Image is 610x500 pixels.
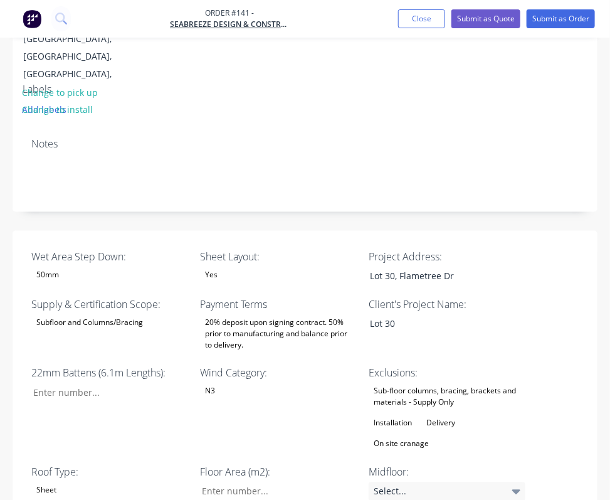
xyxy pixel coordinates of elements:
[200,250,357,265] label: Sheet Layout:
[200,267,223,284] div: Yes
[369,436,434,452] div: On site cranage
[31,465,188,480] label: Roof Type:
[170,19,289,30] a: SeaBreeze Design & Construction Pty Ltd
[369,297,525,312] label: Client's Project Name:
[31,482,61,499] div: Sheet
[170,8,289,19] span: Order #141 -
[23,9,41,28] img: Factory
[23,83,305,95] div: Labels
[200,465,357,480] label: Floor Area (m2):
[31,250,188,265] label: Wet Area Step Down:
[200,315,357,354] div: 20% deposit upon signing contract. 50% prior to manufacturing and balance prior to delivery.
[369,250,525,265] label: Project Address:
[200,383,220,400] div: N3
[527,9,595,28] button: Submit as Order
[23,383,188,402] input: Enter number...
[31,315,148,331] div: Subfloor and Columns/Bracing
[13,12,138,83] div: Lot 30 Flametree Dr[GEOGRAPHIC_DATA], [GEOGRAPHIC_DATA], [GEOGRAPHIC_DATA],
[16,83,105,100] button: Change to pick up
[369,366,525,381] label: Exclusions:
[421,415,460,432] div: Delivery
[16,101,100,118] button: Change to install
[369,415,417,432] div: Installation
[360,315,517,333] div: Lot 30
[369,465,525,480] label: Midfloor:
[200,366,357,381] label: Wind Category:
[31,138,579,150] div: Notes
[360,267,517,285] div: Lot 30, Flametree Dr
[451,9,520,28] button: Submit as Quote
[398,9,445,28] button: Close
[23,30,127,83] div: [GEOGRAPHIC_DATA], [GEOGRAPHIC_DATA], [GEOGRAPHIC_DATA],
[31,267,64,284] div: 50mm
[200,297,357,312] label: Payment Terms
[31,366,188,381] label: 22mm Battens (6.1m Lengths):
[31,297,188,312] label: Supply & Certification Scope:
[369,383,525,411] div: Sub-floor columns, bracing, brackets and materials - Supply Only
